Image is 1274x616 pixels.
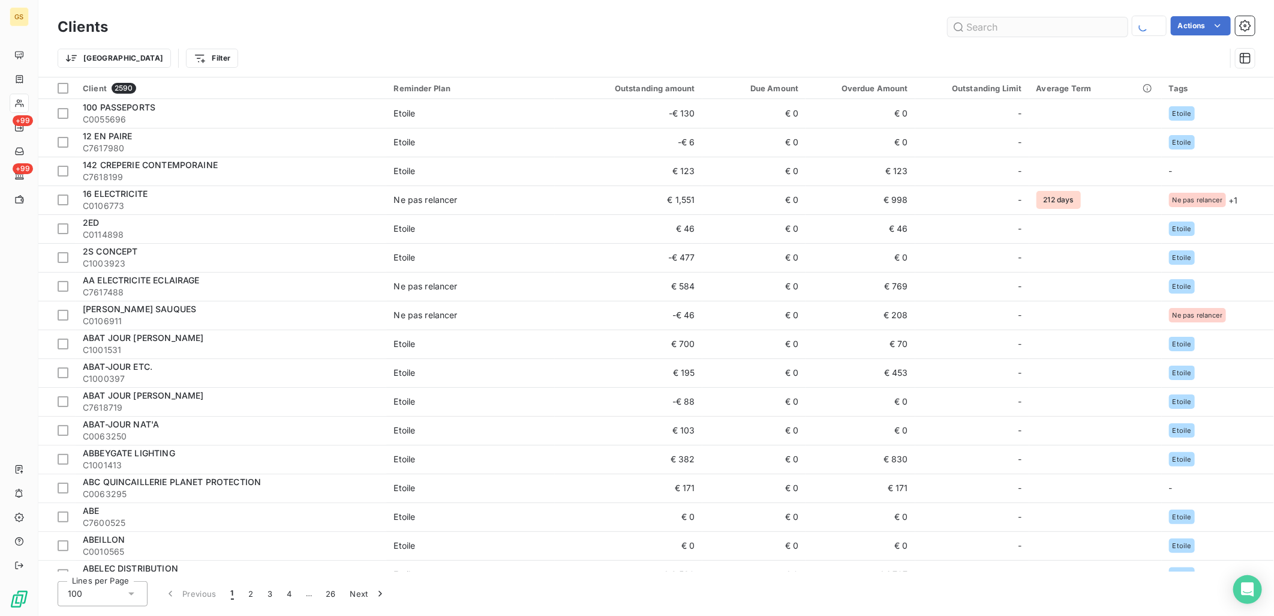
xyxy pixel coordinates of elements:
span: C0010565 [83,546,379,558]
span: C7618719 [83,402,379,414]
span: Etoile [1173,110,1191,117]
span: ABE [83,506,99,516]
span: 2S CONCEPT [83,246,138,256]
span: 100 [68,588,82,600]
h3: Clients [58,16,108,38]
span: Etoile [1173,398,1191,405]
span: 1 [231,588,234,600]
td: € 195 [555,358,702,387]
span: 100 PASSEPORTS [83,102,155,112]
span: ABC QUINCAILLERIE PLANET PROTECTION [83,477,261,487]
span: C1001413 [83,459,379,471]
span: C0055696 [83,113,379,125]
td: € 0 [555,503,702,531]
span: - [1018,424,1022,436]
button: 1 [224,581,241,606]
span: Etoile [1173,139,1191,146]
td: € 0 [806,128,915,157]
span: 2ED [83,217,99,228]
span: C7617980 [83,142,379,154]
span: - [1018,107,1022,119]
td: € 0 [702,445,806,474]
span: C0106773 [83,200,379,212]
span: - [1018,482,1022,494]
span: Ne pas relancer [1173,196,1222,204]
span: Etoile [1173,427,1191,434]
span: - [1018,453,1022,465]
span: C1000397 [83,373,379,385]
div: Etoile [393,511,415,523]
td: € 70 [806,330,915,358]
span: Etoile [1173,254,1191,261]
td: -€ 88 [555,387,702,416]
div: Reminder Plan [393,83,548,93]
span: - [1018,280,1022,292]
div: Etoile [393,107,415,119]
span: Ne pas relancer [1173,312,1222,319]
td: -€ 2,580 [555,560,702,589]
span: C7617488 [83,286,379,298]
div: Etoile [393,540,415,552]
td: € 0 [702,128,806,157]
div: Etoile [393,424,415,436]
div: Etoile [393,569,415,581]
span: - [1169,483,1173,493]
button: 3 [260,581,280,606]
td: € 584 [555,272,702,301]
td: € 0 [702,416,806,445]
button: 2 [241,581,260,606]
span: - [1018,511,1022,523]
span: ABAT-JOUR ETC. [83,361,152,372]
div: Tags [1169,83,1267,93]
span: Etoile [1173,456,1191,463]
button: Previous [157,581,224,606]
span: 12 EN PAIRE [83,131,133,141]
span: C1003923 [83,258,379,270]
td: € 0 [806,503,915,531]
div: Etoile [393,396,415,408]
td: € 0 [806,99,915,128]
span: Client [83,83,107,93]
span: - [1018,396,1022,408]
div: Outstanding Limit [923,83,1022,93]
span: C0106911 [83,315,379,327]
span: Etoile [1173,225,1191,232]
td: € 0 [806,416,915,445]
button: [GEOGRAPHIC_DATA] [58,49,171,68]
div: Due Amount [710,83,799,93]
td: -€ 6 [555,128,702,157]
div: GS [10,7,29,26]
td: € 0 [702,560,806,589]
div: Etoile [393,136,415,148]
td: € 0 [702,474,806,503]
td: € 171 [555,474,702,503]
span: Etoile [1173,340,1191,348]
span: ABAT JOUR [PERSON_NAME] [83,390,203,400]
td: € 700 [555,330,702,358]
button: 26 [318,581,343,606]
span: C0063250 [83,430,379,442]
div: Etoile [393,482,415,494]
td: € 0 [702,214,806,243]
td: -€ 130 [555,99,702,128]
td: € 0 [702,272,806,301]
div: Ne pas relancer [393,280,457,292]
span: ABAT JOUR [PERSON_NAME] [83,333,203,343]
span: - [1018,223,1022,235]
span: - [1018,309,1022,321]
span: ABAT-JOUR NAT'A [83,419,159,429]
span: 142 CREPERIE CONTEMPORAINE [83,160,218,170]
td: € 0 [806,531,915,560]
span: ABBEYGATE LIGHTING [83,448,175,458]
span: - [1018,540,1022,552]
span: Etoile [1173,571,1191,578]
input: Search [948,17,1128,37]
span: - [1018,194,1022,206]
td: € 171 [806,474,915,503]
span: Etoile [1173,513,1191,521]
span: C7618199 [83,171,379,183]
span: AA ELECTRICITE ECLAIRAGE [83,275,200,285]
span: 2590 [112,83,136,94]
td: -€ 477 [555,243,702,272]
div: Outstanding amount [562,83,695,93]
